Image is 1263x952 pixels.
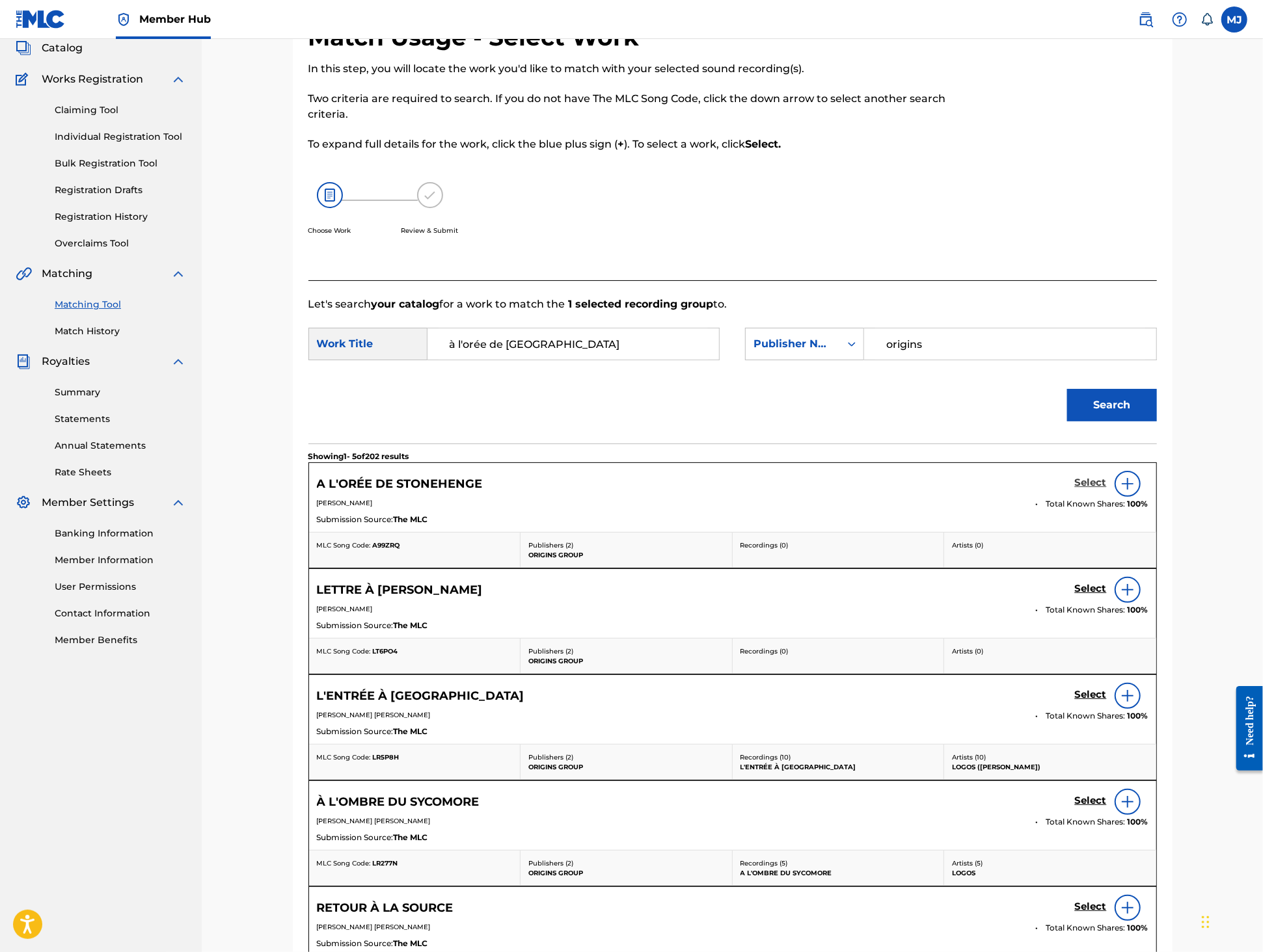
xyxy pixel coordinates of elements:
span: Submission Source: [317,514,394,525]
span: Matching [42,266,92,282]
img: 26af456c4569493f7445.svg [317,182,343,208]
a: Banking Information [55,527,186,540]
h5: L'ENTRÉE À JÉRUSALEM [317,689,524,704]
span: [PERSON_NAME] [PERSON_NAME] [317,711,431,719]
strong: 1 selected recording group [565,298,714,310]
span: 100 % [1128,922,1148,934]
span: [PERSON_NAME] [PERSON_NAME] [317,817,431,825]
img: help [1172,12,1188,27]
h5: À L'OMBRE DU SYCOMORE [317,795,480,810]
img: info [1120,476,1135,492]
span: Total Known Shares: [1046,922,1128,934]
a: Member Benefits [55,633,186,647]
p: LOGOS ([PERSON_NAME]) [952,762,1148,772]
p: Recordings ( 0 ) [740,540,936,550]
span: Submission Source: [317,726,394,737]
img: expand [170,354,186,369]
img: MLC Logo [16,10,66,29]
p: A L'OMBRE DU SYCOMORE [740,868,936,878]
h5: Select [1075,477,1107,489]
h5: LETTRE À YULIYA [317,583,483,598]
p: To expand full details for the work, click the blue plus sign ( ). To select a work, click [308,137,962,152]
span: Royalties [42,354,90,369]
img: expand [170,495,186,510]
a: Contact Information [55,607,186,620]
img: Top Rightsholder [116,12,131,27]
img: expand [170,72,186,87]
a: Overclaims Tool [55,237,186,250]
h5: RETOUR À LA SOURCE [317,901,454,916]
span: 100 % [1128,604,1148,616]
span: The MLC [394,938,428,949]
a: CatalogCatalog [16,40,83,56]
img: info [1120,582,1135,598]
a: Individual Registration Tool [55,130,186,144]
span: Total Known Shares: [1046,604,1128,616]
a: Summary [55,386,186,399]
span: Total Known Shares: [1046,710,1128,722]
img: expand [170,266,186,282]
button: Search [1067,389,1157,421]
img: search [1138,12,1154,27]
span: Catalog [42,40,83,56]
p: Recordings ( 10 ) [740,752,936,762]
h5: Select [1075,689,1107,701]
span: Submission Source: [317,832,394,843]
strong: your catalog [372,298,440,310]
p: ORIGINS GROUP [528,868,724,878]
div: Help [1167,7,1193,33]
span: Member Hub [139,12,211,27]
span: Member Settings [42,495,134,510]
p: Publishers ( 2 ) [528,858,724,868]
a: Member Information [55,553,186,567]
span: Submission Source: [317,620,394,631]
span: MLC Song Code: [317,541,371,549]
span: 100 % [1128,498,1148,510]
h5: Select [1075,795,1107,807]
span: Works Registration [42,72,143,87]
span: MLC Song Code: [317,859,371,867]
a: Public Search [1133,7,1159,33]
div: Notifications [1201,13,1214,26]
p: Artists ( 0 ) [952,540,1148,550]
p: In this step, you will locate the work you'd like to match with your selected sound recording(s). [308,61,962,77]
span: LR277N [373,859,398,867]
h5: A L'ORÉE DE STONEHENGE [317,477,483,492]
span: [PERSON_NAME] [PERSON_NAME] [317,923,431,931]
p: Publishers ( 2 ) [528,646,724,656]
span: MLC Song Code: [317,647,371,655]
img: 173f8e8b57e69610e344.svg [417,182,443,208]
iframe: Resource Center [1227,675,1263,783]
span: 100 % [1128,710,1148,722]
p: Artists ( 10 ) [952,752,1148,762]
div: Publisher Name [754,336,832,352]
p: ORIGINS GROUP [528,762,724,772]
strong: + [618,138,625,150]
iframe: Chat Widget [1198,890,1263,952]
p: LOGOS [952,868,1148,878]
p: Showing 1 - 5 of 202 results [308,451,409,462]
p: Let's search for a work to match the to. [308,297,1157,312]
div: User Menu [1221,7,1247,33]
img: info [1120,900,1135,916]
p: Artists ( 0 ) [952,646,1148,656]
img: Royalties [16,354,31,369]
span: A99ZRQ [373,541,400,549]
div: Glisser [1202,903,1210,942]
p: Publishers ( 2 ) [528,752,724,762]
span: 100 % [1128,816,1148,828]
span: The MLC [394,514,428,525]
a: Statements [55,412,186,426]
a: User Permissions [55,580,186,594]
a: Registration Drafts [55,183,186,197]
h5: Select [1075,901,1107,913]
form: Search Form [308,312,1157,443]
span: Submission Source: [317,938,394,949]
p: Choose Work [308,226,351,235]
p: Artists ( 5 ) [952,858,1148,868]
a: Match History [55,324,186,338]
img: Member Settings [16,495,31,510]
img: Works Registration [16,72,33,87]
span: Total Known Shares: [1046,498,1128,510]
